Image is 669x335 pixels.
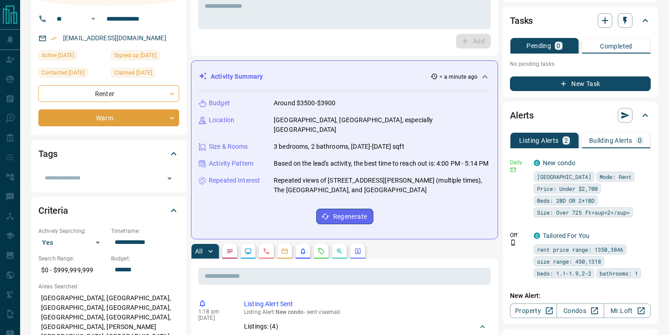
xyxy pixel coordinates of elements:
p: Pending [526,43,551,49]
p: Based on the lead's activity, the best time to reach out is: 4:00 PM - 5:14 PM [274,159,488,168]
div: Activity Summary< a minute ago [199,68,490,85]
div: condos.ca [534,160,540,166]
div: Alerts [510,104,651,126]
p: Location [209,115,234,125]
div: Tue Apr 22 2025 [111,68,179,81]
p: Daily [510,158,528,167]
button: Open [88,13,99,24]
div: Listings: (4) [244,318,487,335]
p: Completed [600,43,632,49]
p: Building Alerts [589,137,632,144]
p: 2 [564,137,568,144]
button: New Task [510,76,651,91]
p: Budget: [111,254,179,263]
span: [GEOGRAPHIC_DATA] [537,172,591,181]
svg: Opportunities [336,248,343,255]
div: Tasks [510,10,651,32]
span: Price: Under $2,700 [537,184,598,193]
div: condos.ca [534,232,540,239]
p: 1:18 pm [198,308,230,315]
p: 0 [557,43,560,49]
p: Listing Alert Sent [244,299,487,309]
p: [DATE] [198,315,230,321]
span: size range: 450,1318 [537,257,601,266]
div: Fri Dec 04 2020 [111,50,179,63]
p: $0 - $999,999,999 [38,263,106,278]
span: bathrooms: 1 [600,269,638,278]
p: Activity Summary [211,72,263,81]
div: Tags [38,143,179,165]
svg: Calls [263,248,270,255]
svg: Requests [318,248,325,255]
p: Areas Searched: [38,282,179,291]
p: 0 [638,137,642,144]
div: Fri Sep 12 2025 [38,50,106,63]
button: Open [163,172,176,185]
p: Timeframe: [111,227,179,235]
div: Criteria [38,200,179,222]
span: Active [DATE] [42,51,74,60]
p: [GEOGRAPHIC_DATA], [GEOGRAPHIC_DATA], especially [GEOGRAPHIC_DATA] [274,115,490,135]
h2: Criteria [38,203,68,218]
p: Budget [209,98,230,108]
span: Claimed [DATE] [114,68,152,77]
svg: Email Verified [50,35,57,42]
p: Around $3500-$3900 [274,98,335,108]
p: Search Range: [38,254,106,263]
p: Size & Rooms [209,142,248,151]
a: Property [510,303,557,318]
span: Contacted [DATE] [42,68,85,77]
p: Listings: ( 4 ) [244,322,278,331]
p: Repeated views of [STREET_ADDRESS][PERSON_NAME] (multiple times), The [GEOGRAPHIC_DATA], and [GEO... [274,176,490,195]
div: Warm [38,109,179,126]
div: Fri Sep 12 2025 [38,68,106,81]
p: Activity Pattern [209,159,254,168]
a: Tailored For You [543,232,589,239]
p: All [195,248,202,254]
span: beds: 1.1-1.9,2-2 [537,269,591,278]
svg: Email [510,167,516,173]
span: Signed up [DATE] [114,51,156,60]
p: No pending tasks [510,57,651,71]
span: Beds: 2BD OR 2+1BD [537,196,595,205]
div: Renter [38,85,179,102]
a: [EMAIL_ADDRESS][DOMAIN_NAME] [63,34,166,42]
button: Regenerate [316,209,373,224]
p: Repeated Interest [209,176,260,185]
p: New Alert: [510,291,651,301]
p: Actively Searching: [38,227,106,235]
span: New condo [276,309,304,315]
svg: Lead Browsing Activity [244,248,252,255]
p: 3 bedrooms, 2 bathrooms, [DATE]-[DATE] sqft [274,142,404,151]
div: Yes [38,235,106,250]
svg: Listing Alerts [299,248,307,255]
span: Size: Over 725 ft<sup>2</sup> [537,208,630,217]
h2: Tags [38,146,57,161]
h2: Alerts [510,108,534,123]
a: Condos [557,303,604,318]
h2: Tasks [510,13,533,28]
p: Listing Alerts [519,137,559,144]
span: rent price range: 1350,3846 [537,245,623,254]
p: < a minute ago [440,73,478,81]
a: Mr.Loft [604,303,651,318]
svg: Notes [226,248,234,255]
svg: Push Notification Only [510,239,516,246]
svg: Agent Actions [354,248,361,255]
span: Mode: Rent [600,172,632,181]
a: New condo [543,159,575,167]
p: Listing Alert : - sent via email [244,309,487,315]
p: Off [510,231,528,239]
svg: Emails [281,248,288,255]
